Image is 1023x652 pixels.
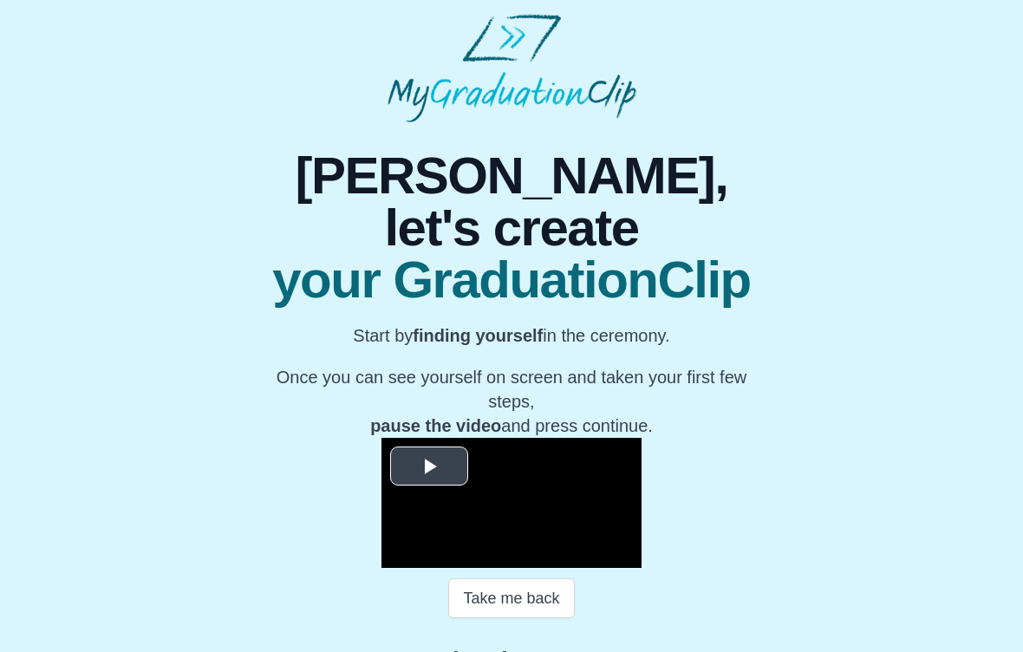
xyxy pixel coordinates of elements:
div: Video Player [381,438,642,568]
p: Once you can see yourself on screen and taken your first few steps, and press continue. [256,365,767,438]
span: [PERSON_NAME], let's create [256,150,767,254]
span: your GraduationClip [256,254,767,306]
b: finding yourself [413,326,543,345]
p: Start by in the ceremony. [256,323,767,348]
button: Play Video [390,447,468,486]
img: MyGraduationClip [388,14,636,122]
button: Take me back [448,578,574,618]
b: pause the video [370,416,501,435]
